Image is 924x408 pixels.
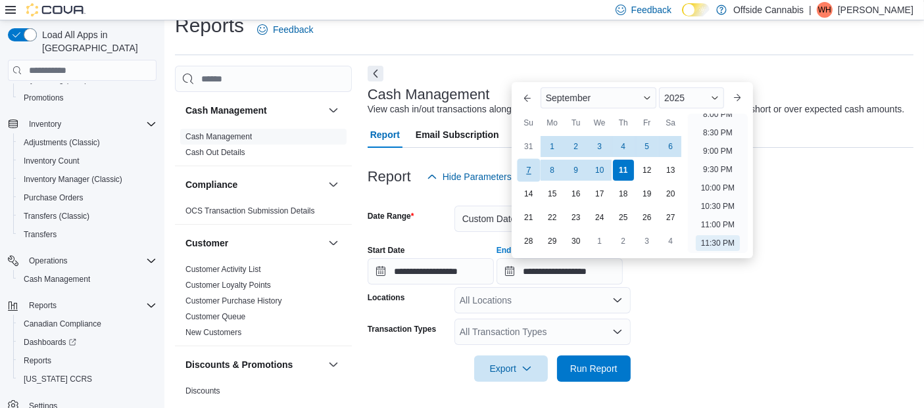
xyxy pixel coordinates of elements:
[24,229,57,240] span: Transfers
[589,183,610,204] div: day-17
[566,183,587,204] div: day-16
[696,235,740,251] li: 11:30 PM
[18,90,69,106] a: Promotions
[660,160,681,181] div: day-13
[542,183,563,204] div: day-15
[185,328,241,337] a: New Customers
[660,207,681,228] div: day-27
[326,357,341,373] button: Discounts & Promotions
[517,135,683,253] div: September, 2025
[682,3,710,17] input: Dark Mode
[24,137,100,148] span: Adjustments (Classic)
[185,237,323,250] button: Customer
[542,136,563,157] div: day-1
[175,203,352,224] div: Compliance
[688,114,748,253] ul: Time
[18,208,95,224] a: Transfers (Classic)
[18,227,157,242] span: Transfers
[566,207,587,228] div: day-23
[542,160,563,181] div: day-8
[3,252,162,270] button: Operations
[252,16,318,43] a: Feedback
[696,198,740,214] li: 10:30 PM
[175,129,352,166] div: Cash Management
[24,298,157,313] span: Reports
[637,207,658,228] div: day-26
[18,90,157,106] span: Promotions
[29,300,57,311] span: Reports
[660,183,681,204] div: day-20
[185,280,271,290] span: Customer Loyalty Points
[422,164,517,190] button: Hide Parameters
[613,112,634,133] div: Th
[24,374,92,384] span: [US_STATE] CCRS
[13,133,162,152] button: Adjustments (Classic)
[818,2,831,18] span: WH
[18,227,62,242] a: Transfers
[18,171,157,187] span: Inventory Manager (Classic)
[727,87,748,108] button: Next month
[443,170,512,183] span: Hide Parameters
[566,112,587,133] div: Tu
[497,258,623,284] input: Press the down key to enter a popover containing a calendar. Press the escape key to close the po...
[613,136,634,157] div: day-4
[185,311,245,322] span: Customer Queue
[175,261,352,346] div: Customer
[24,337,76,348] span: Dashboards
[637,160,658,181] div: day-12
[185,178,237,191] h3: Compliance
[733,2,804,18] p: Offside Cannabis
[589,112,610,133] div: We
[542,112,563,133] div: Mo
[570,362,618,375] span: Run Report
[24,298,62,313] button: Reports
[18,208,157,224] span: Transfers (Classic)
[370,122,400,148] span: Report
[809,2,812,18] p: |
[613,160,634,181] div: day-11
[637,136,658,157] div: day-5
[589,231,610,252] div: day-1
[13,189,162,207] button: Purchase Orders
[631,3,671,16] span: Feedback
[660,112,681,133] div: Sa
[24,116,157,132] span: Inventory
[24,156,80,166] span: Inventory Count
[613,183,634,204] div: day-18
[368,292,405,303] label: Locations
[185,281,271,290] a: Customer Loyalty Points
[185,131,252,142] span: Cash Management
[541,87,656,108] div: Button. Open the month selector. September is currently selected.
[612,327,623,337] button: Open list of options
[613,231,634,252] div: day-2
[185,296,282,306] a: Customer Purchase History
[185,178,323,191] button: Compliance
[416,122,499,148] span: Email Subscription
[518,231,539,252] div: day-28
[817,2,833,18] div: Will Hart
[18,135,157,150] span: Adjustments (Classic)
[18,153,157,169] span: Inventory Count
[24,211,89,221] span: Transfers (Classic)
[368,66,383,81] button: Next
[185,206,315,215] a: OCS Transaction Submission Details
[326,102,341,118] button: Cash Management
[612,295,623,306] button: Open list of options
[13,333,162,351] a: Dashboards
[18,190,89,206] a: Purchase Orders
[29,256,68,266] span: Operations
[542,231,563,252] div: day-29
[368,258,494,284] input: Press the down key to open a popover containing a calendar.
[368,102,905,116] div: View cash in/out transactions along with drawer/safe details. This report also shows if you are s...
[659,87,724,108] div: Button. Open the year selector. 2025 is currently selected.
[566,160,587,181] div: day-9
[589,160,610,181] div: day-10
[24,319,101,329] span: Canadian Compliance
[454,206,631,232] button: Custom Date
[29,119,61,129] span: Inventory
[18,153,85,169] a: Inventory Count
[175,12,244,39] h1: Reports
[18,171,128,187] a: Inventory Manager (Classic)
